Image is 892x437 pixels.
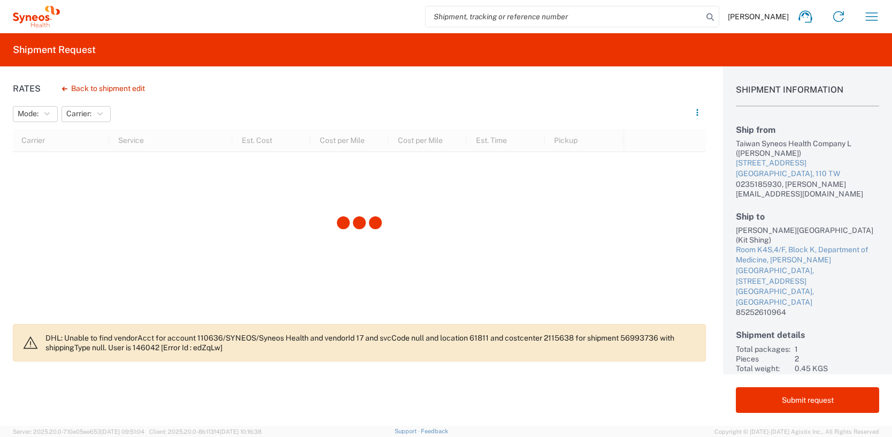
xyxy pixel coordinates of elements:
div: [STREET_ADDRESS] [736,158,879,169]
h2: Ship to [736,212,879,222]
span: Mode: [18,109,39,119]
div: Pieces [736,354,790,364]
div: Total weight: [736,364,790,373]
div: 7026514 [795,373,879,383]
span: Copyright © [DATE]-[DATE] Agistix Inc., All Rights Reserved [714,427,879,436]
h1: Rates [13,84,41,94]
button: Mode: [13,106,58,122]
div: 1 [795,344,879,354]
div: Total packages: [736,344,790,354]
a: Room K4S,4/F, Block K, Department of Medicine, [PERSON_NAME][GEOGRAPHIC_DATA],[STREET_ADDRESS][GE... [736,245,879,308]
div: Reference: [736,373,790,383]
p: DHL: Unable to find vendorAcct for account 110636/SYNEOS/Syneos Health and vendorId 17 and svcCod... [45,333,697,352]
button: Submit request [736,387,879,413]
span: Carrier: [66,109,91,119]
button: Back to shipment edit [53,79,153,98]
a: [STREET_ADDRESS][GEOGRAPHIC_DATA], 110 TW [736,158,879,179]
input: Shipment, tracking or reference number [426,6,703,27]
h1: Shipment Information [736,85,879,107]
div: [GEOGRAPHIC_DATA], [GEOGRAPHIC_DATA] [736,287,879,307]
h2: Shipment details [736,330,879,340]
div: [PERSON_NAME][GEOGRAPHIC_DATA] (Kit Shing) [736,225,879,245]
h2: Shipment Request [13,43,96,56]
div: Taiwan Syneos Health Company L ([PERSON_NAME]) [736,139,879,158]
div: [GEOGRAPHIC_DATA], 110 TW [736,169,879,179]
h2: Ship from [736,125,879,135]
button: Carrier: [61,106,111,122]
span: Server: 2025.20.0-710e05ee653 [13,428,144,435]
div: 0.45 KGS [795,364,879,373]
span: Client: 2025.20.0-8b113f4 [149,428,262,435]
a: Support [395,428,421,434]
div: Room K4S,4/F, Block K, Department of Medicine, [PERSON_NAME][GEOGRAPHIC_DATA],[STREET_ADDRESS] [736,245,879,287]
div: 85252610964 [736,307,879,317]
span: [PERSON_NAME] [728,12,789,21]
span: [DATE] 09:51:04 [101,428,144,435]
span: [DATE] 10:16:38 [220,428,262,435]
div: 2 [795,354,879,364]
div: 0235185930, [PERSON_NAME][EMAIL_ADDRESS][DOMAIN_NAME] [736,179,879,199]
a: Feedback [421,428,448,434]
